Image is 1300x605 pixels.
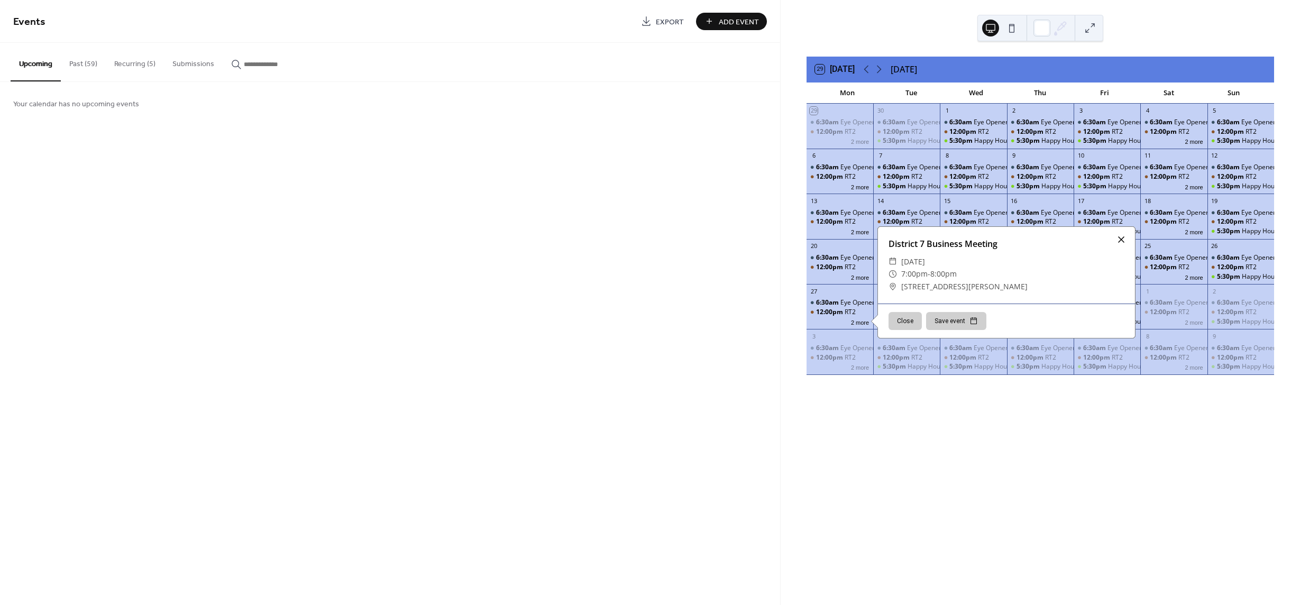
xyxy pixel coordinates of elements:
div: RT2 [940,217,1006,226]
div: RT2 [1140,308,1207,317]
div: RT2 [1207,172,1274,181]
div: Happy Hour Group [1108,227,1164,236]
button: 2 more [1180,317,1207,326]
span: 6:30am [1217,118,1241,127]
span: 12:00pm [949,172,978,181]
div: Eye Opener Group [1174,253,1229,262]
div: Eye Opener Group [840,163,895,172]
span: 5:30pm [883,136,908,145]
span: 6:30am [816,118,840,127]
button: 2 more [1180,136,1207,145]
div: 3 [810,332,818,340]
div: Happy Hour Group [1007,182,1074,191]
button: 2 more [847,317,873,326]
span: 12:00pm [883,127,911,136]
div: RT2 [845,172,856,181]
div: RT2 [911,217,922,226]
div: 4 [1143,107,1151,115]
div: Eye Opener Group [974,118,1028,127]
div: Eye Opener Group [974,208,1028,217]
div: Eye Opener Group [1174,118,1229,127]
div: RT2 [1178,217,1189,226]
div: 2 [1010,107,1018,115]
span: 6:30am [1083,118,1107,127]
span: 12:00pm [816,172,845,181]
div: Eye Opener Group [1207,253,1274,262]
div: Eye Opener Group [807,118,873,127]
div: Eye Opener Group [1107,118,1162,127]
div: Eye Opener Group [1041,118,1095,127]
span: 5:30pm [883,182,908,191]
button: 29[DATE] [811,62,858,77]
button: Submissions [164,43,223,80]
div: Eye Opener Group [1241,208,1296,217]
div: Happy Hour Group [1041,182,1097,191]
button: Save event [926,312,986,330]
button: 2 more [1180,362,1207,371]
div: 25 [1143,242,1151,250]
div: RT2 [1178,172,1189,181]
div: Eye Opener Group [1041,344,1095,353]
div: 20 [810,242,818,250]
div: Thu [1008,82,1073,104]
div: Eye Opener Group [907,163,962,172]
div: RT2 [1007,217,1074,226]
div: RT2 [1207,217,1274,226]
span: 5:30pm [1217,227,1242,236]
div: Eye Opener Group [940,208,1006,217]
div: RT2 [1007,127,1074,136]
span: 6:30am [1017,163,1041,172]
div: 27 [810,287,818,295]
div: Happy Hour Group [873,136,940,145]
span: 6:30am [1217,298,1241,307]
div: Happy Hour Group [1207,136,1274,145]
span: 6:30am [816,298,840,307]
div: Eye Opener Group [974,344,1028,353]
div: District 7 Business Meeting [878,237,1135,250]
span: 12:00pm [1150,308,1178,317]
div: RT2 [1178,263,1189,272]
div: Happy Hour Group [1207,272,1274,281]
div: Eye Opener Group [907,208,962,217]
button: 2 more [847,182,873,191]
div: Eye Opener Group [840,344,895,353]
div: 19 [1211,197,1219,205]
button: Close [889,312,922,330]
div: RT2 [807,127,873,136]
div: Mon [815,82,880,104]
span: 6:30am [1150,118,1174,127]
div: RT2 [873,217,940,226]
div: 3 [1077,107,1085,115]
button: 2 more [1180,227,1207,236]
span: Events [13,12,45,32]
div: 9 [1211,332,1219,340]
div: 6 [810,152,818,160]
div: Happy Hour Group [1242,272,1297,281]
div: Eye Opener Group [907,118,962,127]
div: Eye Opener Group [1207,344,1274,353]
div: Eye Opener Group [1207,298,1274,307]
div: Happy Hour Group [1242,317,1297,326]
div: RT2 [807,217,873,226]
a: Add Event [696,13,767,30]
div: Eye Opener Group [873,344,940,353]
div: Eye Opener Group [1007,118,1074,127]
span: 12:00pm [1083,217,1112,226]
div: Eye Opener Group [1241,298,1296,307]
div: RT2 [873,127,940,136]
div: Happy Hour Group [1108,182,1164,191]
span: 8:00pm [930,268,957,280]
span: 6:30am [1083,163,1107,172]
span: 5:30pm [1217,182,1242,191]
div: RT2 [940,172,1006,181]
div: 18 [1143,197,1151,205]
span: 12:00pm [1217,172,1246,181]
span: 5:30pm [1217,272,1242,281]
span: 6:30am [1150,253,1174,262]
div: Eye Opener Group [840,118,895,127]
span: 5:30pm [949,136,974,145]
div: Eye Opener Group [1140,118,1207,127]
div: RT2 [1140,127,1207,136]
span: 6:30am [1017,344,1041,353]
div: ​ [889,255,897,268]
